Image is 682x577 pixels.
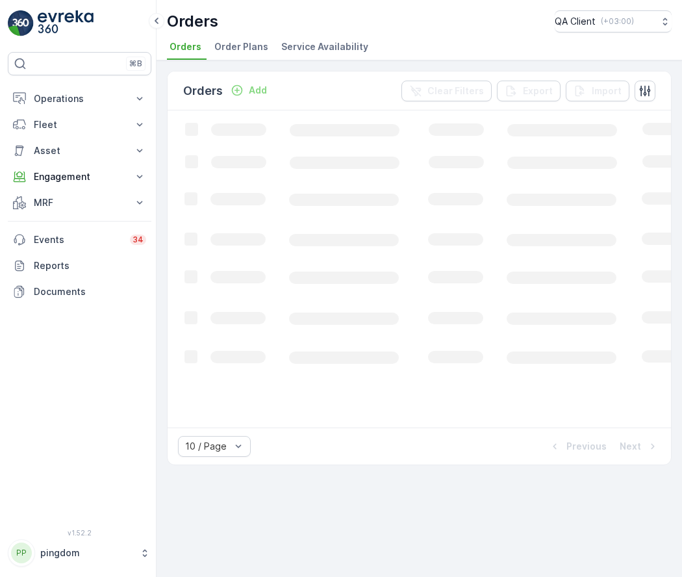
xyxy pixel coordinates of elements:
[401,81,492,101] button: Clear Filters
[40,546,133,559] p: pingdom
[281,40,368,53] span: Service Availability
[249,84,267,97] p: Add
[34,196,125,209] p: MRF
[8,253,151,279] a: Reports
[497,81,561,101] button: Export
[8,190,151,216] button: MRF
[8,86,151,112] button: Operations
[592,84,622,97] p: Import
[34,233,122,246] p: Events
[34,118,125,131] p: Fleet
[555,10,672,32] button: QA Client(+03:00)
[8,529,151,537] span: v 1.52.2
[620,440,641,453] p: Next
[34,259,146,272] p: Reports
[34,144,125,157] p: Asset
[8,10,34,36] img: logo
[555,15,596,28] p: QA Client
[133,235,144,245] p: 34
[8,279,151,305] a: Documents
[8,138,151,164] button: Asset
[183,82,223,100] p: Orders
[11,543,32,563] div: PP
[214,40,268,53] span: Order Plans
[8,227,151,253] a: Events34
[34,92,125,105] p: Operations
[566,440,607,453] p: Previous
[34,170,125,183] p: Engagement
[601,16,634,27] p: ( +03:00 )
[170,40,201,53] span: Orders
[566,81,629,101] button: Import
[8,539,151,567] button: PPpingdom
[523,84,553,97] p: Export
[8,164,151,190] button: Engagement
[8,112,151,138] button: Fleet
[618,439,661,454] button: Next
[547,439,608,454] button: Previous
[167,11,218,32] p: Orders
[34,285,146,298] p: Documents
[129,58,142,69] p: ⌘B
[38,10,94,36] img: logo_light-DOdMpM7g.png
[225,83,272,98] button: Add
[427,84,484,97] p: Clear Filters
